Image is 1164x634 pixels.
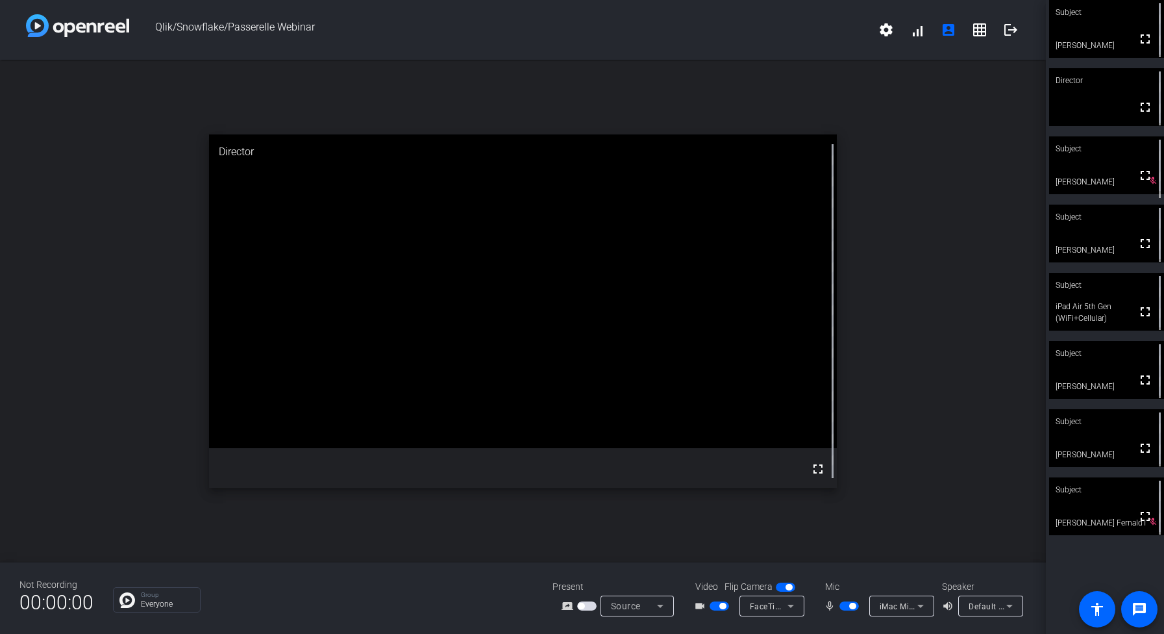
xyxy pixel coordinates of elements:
[1049,409,1164,434] div: Subject
[694,598,710,614] mat-icon: videocam_outline
[552,580,682,594] div: Present
[1049,68,1164,93] div: Director
[141,600,193,608] p: Everyone
[880,601,980,611] span: iMac Microphone (Built-in)
[1049,205,1164,229] div: Subject
[942,580,1020,594] div: Speaker
[941,22,956,38] mat-icon: account_box
[1137,31,1153,47] mat-icon: fullscreen
[1049,477,1164,502] div: Subject
[972,22,987,38] mat-icon: grid_on
[750,601,884,611] span: FaceTime HD Camera (1C1C:B782)
[26,14,129,37] img: white-gradient.svg
[119,592,135,608] img: Chat Icon
[1049,136,1164,161] div: Subject
[1137,236,1153,251] mat-icon: fullscreen
[1049,273,1164,298] div: Subject
[141,592,193,598] p: Group
[1132,602,1147,617] mat-icon: message
[902,14,933,45] button: signal_cellular_alt
[129,14,871,45] span: Qlik/Snowflake/Passerelle Webinar
[1137,372,1153,388] mat-icon: fullscreen
[209,134,837,170] div: Director
[1137,168,1153,183] mat-icon: fullscreen
[810,461,826,477] mat-icon: fullscreen
[878,22,894,38] mat-icon: settings
[1003,22,1019,38] mat-icon: logout
[724,580,773,594] span: Flip Camera
[1089,602,1105,617] mat-icon: accessibility
[1137,99,1153,115] mat-icon: fullscreen
[562,598,577,614] mat-icon: screen_share_outline
[942,598,958,614] mat-icon: volume_up
[1049,341,1164,366] div: Subject
[611,601,641,611] span: Source
[19,587,93,618] span: 00:00:00
[969,601,1093,611] span: Default - iMac Speakers (Built-in)
[1137,304,1153,320] mat-icon: fullscreen
[1137,440,1153,456] mat-icon: fullscreen
[1137,509,1153,524] mat-icon: fullscreen
[824,598,839,614] mat-icon: mic_none
[695,580,718,594] span: Video
[19,578,93,592] div: Not Recording
[812,580,942,594] div: Mic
